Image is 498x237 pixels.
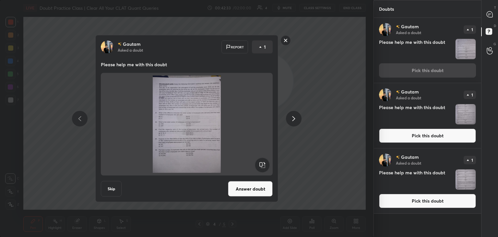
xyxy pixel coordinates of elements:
[379,194,476,208] button: Pick this doubt
[494,23,496,28] p: D
[118,47,143,53] p: Asked a doubt
[264,44,266,50] p: 1
[396,156,400,159] img: no-rating-badge.077c3623.svg
[471,158,473,162] p: 1
[456,169,476,190] img: 1759637620EPZLLG.JPEG
[123,42,141,47] p: Gautam
[379,169,453,190] h4: Please help me with this doubt
[379,129,476,143] button: Pick this doubt
[471,93,473,97] p: 1
[401,89,419,94] p: Gautam
[396,30,421,35] p: Asked a doubt
[118,42,122,46] img: no-rating-badge.077c3623.svg
[101,41,114,54] img: 12ce3ec98b4444858bae02772c1ab092.jpg
[379,104,453,125] h4: Please help me with this doubt
[401,24,419,29] p: Gautam
[401,155,419,160] p: Gautam
[379,88,392,101] img: 12ce3ec98b4444858bae02772c1ab092.jpg
[396,95,421,100] p: Asked a doubt
[221,41,248,54] div: Report
[228,181,273,197] button: Answer doubt
[494,5,496,10] p: T
[109,76,265,173] img: 17596376923D9LAJ.JPEG
[101,181,122,197] button: Skip
[374,0,399,18] p: Doubts
[101,61,273,68] p: Please help me with this doubt
[396,90,400,94] img: no-rating-badge.077c3623.svg
[471,28,473,31] p: 1
[379,154,392,167] img: 12ce3ec98b4444858bae02772c1ab092.jpg
[379,23,392,36] img: 12ce3ec98b4444858bae02772c1ab092.jpg
[456,39,476,59] img: 17596376923D9LAJ.JPEG
[493,42,496,46] p: G
[396,160,421,166] p: Asked a doubt
[379,39,453,59] h4: Please help me with this doubt
[456,104,476,124] img: 1759637642NMIQQ4.JPEG
[396,25,400,29] img: no-rating-badge.077c3623.svg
